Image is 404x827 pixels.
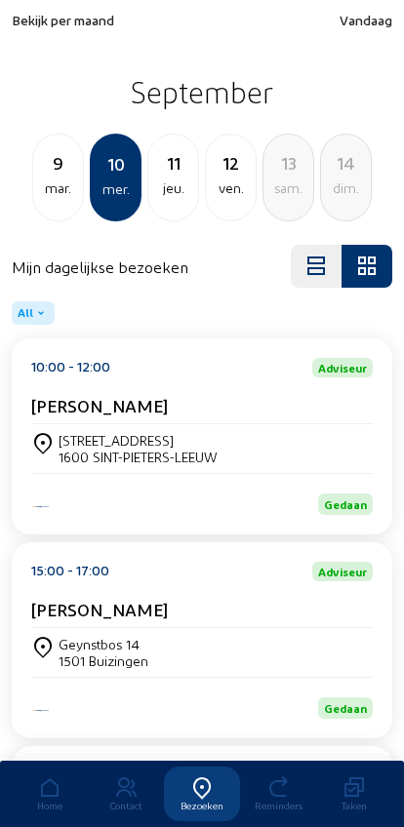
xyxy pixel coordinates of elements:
cam-card-title: [PERSON_NAME] [31,599,168,619]
span: Bekijk per maand [12,12,114,28]
div: 1501 Buizingen [59,652,148,669]
a: Bezoeken [164,767,240,821]
h2: September [12,67,392,116]
div: Home [12,800,88,811]
div: 10 [92,150,140,177]
span: Gedaan [324,497,367,511]
span: Adviseur [318,362,367,374]
div: Taken [316,800,392,811]
div: jeu. [148,177,198,200]
span: Gedaan [324,701,367,715]
div: ven. [206,177,256,200]
div: 12 [206,149,256,177]
cam-card-title: [PERSON_NAME] [31,395,168,415]
div: [STREET_ADDRESS] [59,432,218,449]
div: Bezoeken [164,800,240,811]
div: 11 [148,149,198,177]
a: Home [12,767,88,821]
span: All [18,305,33,321]
div: 9 [33,149,83,177]
div: Geynstbos 14 [59,636,148,652]
div: dim. [321,177,371,200]
img: Energy Protect Dak- & gevelrenovatie [31,708,51,713]
div: Reminders [240,800,316,811]
a: Reminders [240,767,316,821]
span: Vandaag [340,12,392,28]
div: 13 [263,149,313,177]
div: 1600 SINT-PIETERS-LEEUW [59,449,218,465]
img: Energy Protect Ramen & Deuren [31,504,51,509]
div: mer. [92,177,140,201]
span: Adviseur [318,566,367,577]
a: Contact [88,767,164,821]
a: Taken [316,767,392,821]
div: mar. [33,177,83,200]
div: Contact [88,800,164,811]
div: sam. [263,177,313,200]
h4: Mijn dagelijkse bezoeken [12,257,188,276]
div: 14 [321,149,371,177]
div: 10:00 - 12:00 [31,358,110,377]
div: 15:00 - 17:00 [31,562,109,581]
